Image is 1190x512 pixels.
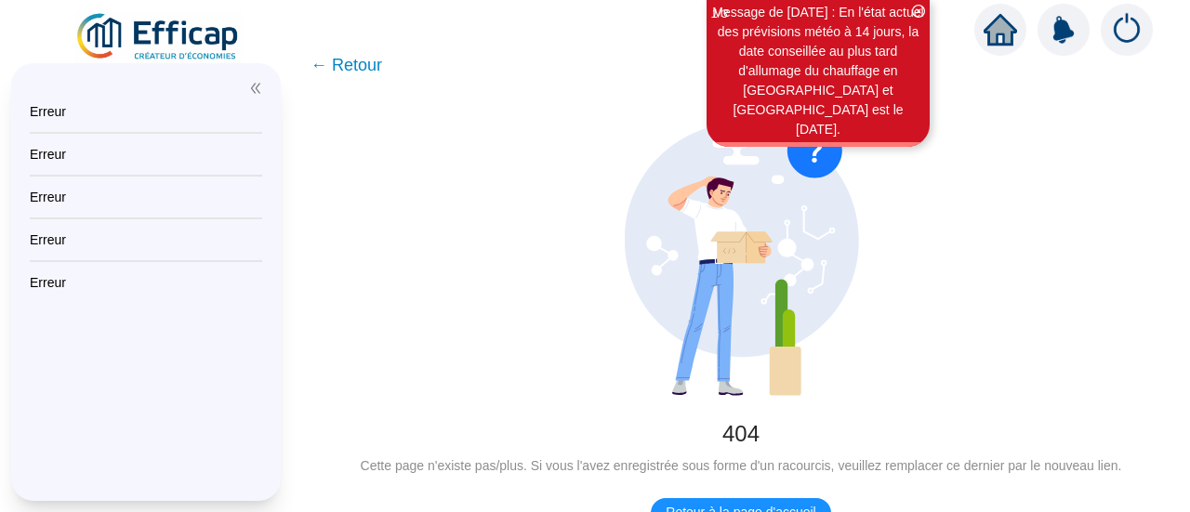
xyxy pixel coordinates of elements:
[1101,4,1153,56] img: alerts
[711,7,728,20] i: 1 / 3
[322,456,1160,476] div: Cette page n'existe pas/plus. Si vous l'avez enregistrée sous forme d'un racourcis, veuillez remp...
[984,13,1017,46] span: home
[322,419,1160,449] div: 404
[1038,4,1090,56] img: alerts
[74,11,243,63] img: efficap energie logo
[709,3,927,139] div: Message de [DATE] : En l'état actuel des prévisions météo à 14 jours, la date conseillée au plus ...
[30,145,262,164] div: Erreur
[30,188,262,206] div: Erreur
[249,82,262,95] span: double-left
[30,273,262,292] div: Erreur
[912,5,925,18] span: close-circle
[30,102,262,121] div: Erreur
[30,230,262,249] div: Erreur
[311,52,382,78] span: ← Retour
